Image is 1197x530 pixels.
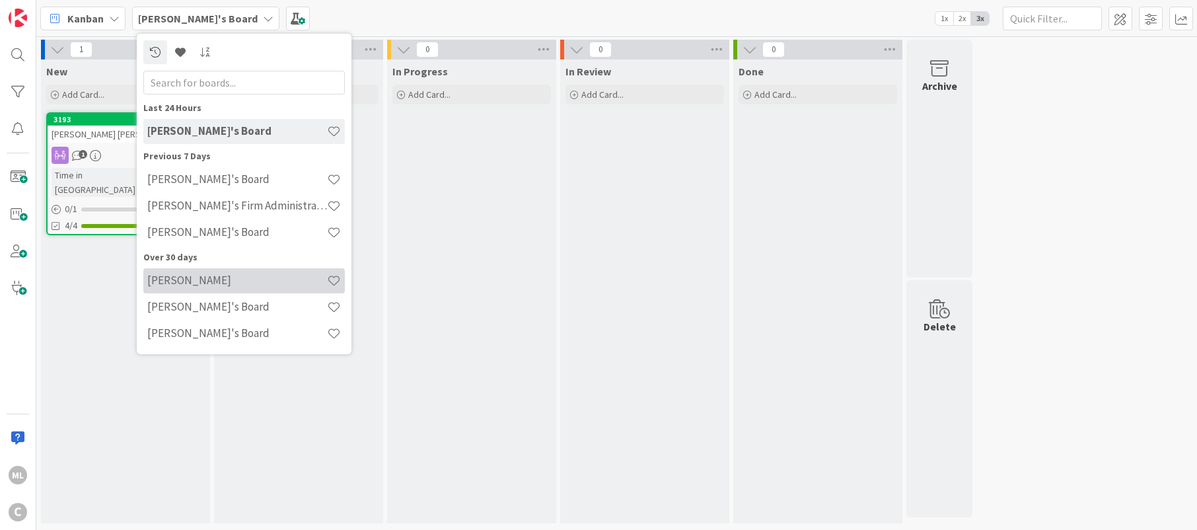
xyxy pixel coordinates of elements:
[46,65,67,78] span: New
[922,78,957,94] div: Archive
[62,89,104,100] span: Add Card...
[48,126,203,143] div: [PERSON_NAME] [PERSON_NAME]
[762,42,785,57] span: 0
[739,65,764,78] span: Done
[143,71,345,95] input: Search for boards...
[9,466,27,484] div: ML
[143,149,345,163] div: Previous 7 Days
[565,65,611,78] span: In Review
[65,219,77,233] span: 4/4
[138,12,258,25] b: [PERSON_NAME]'s Board
[46,112,205,235] a: 3193[PERSON_NAME] [PERSON_NAME]Time in [GEOGRAPHIC_DATA]:5d 19h 14m0/14/4
[935,12,953,25] span: 1x
[147,124,327,137] h4: [PERSON_NAME]'s Board
[416,42,439,57] span: 0
[70,42,92,57] span: 1
[143,250,345,264] div: Over 30 days
[52,168,145,197] div: Time in [GEOGRAPHIC_DATA]
[143,101,345,115] div: Last 24 Hours
[48,114,203,143] div: 3193[PERSON_NAME] [PERSON_NAME]
[147,225,327,239] h4: [PERSON_NAME]'s Board
[147,274,327,287] h4: [PERSON_NAME]
[67,11,104,26] span: Kanban
[754,89,797,100] span: Add Card...
[54,115,203,124] div: 3193
[48,201,203,217] div: 0/1
[408,89,451,100] span: Add Card...
[392,65,448,78] span: In Progress
[971,12,989,25] span: 3x
[9,9,27,27] img: Visit kanbanzone.com
[1003,7,1102,30] input: Quick Filter...
[953,12,971,25] span: 2x
[79,150,87,159] span: 1
[581,89,624,100] span: Add Card...
[147,300,327,313] h4: [PERSON_NAME]'s Board
[147,172,327,186] h4: [PERSON_NAME]'s Board
[589,42,612,57] span: 0
[924,319,956,334] div: Delete
[147,326,327,340] h4: [PERSON_NAME]'s Board
[65,202,77,216] span: 0 / 1
[9,503,27,521] div: C
[48,114,203,126] div: 3193
[147,199,327,212] h4: [PERSON_NAME]'s Firm Administration Board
